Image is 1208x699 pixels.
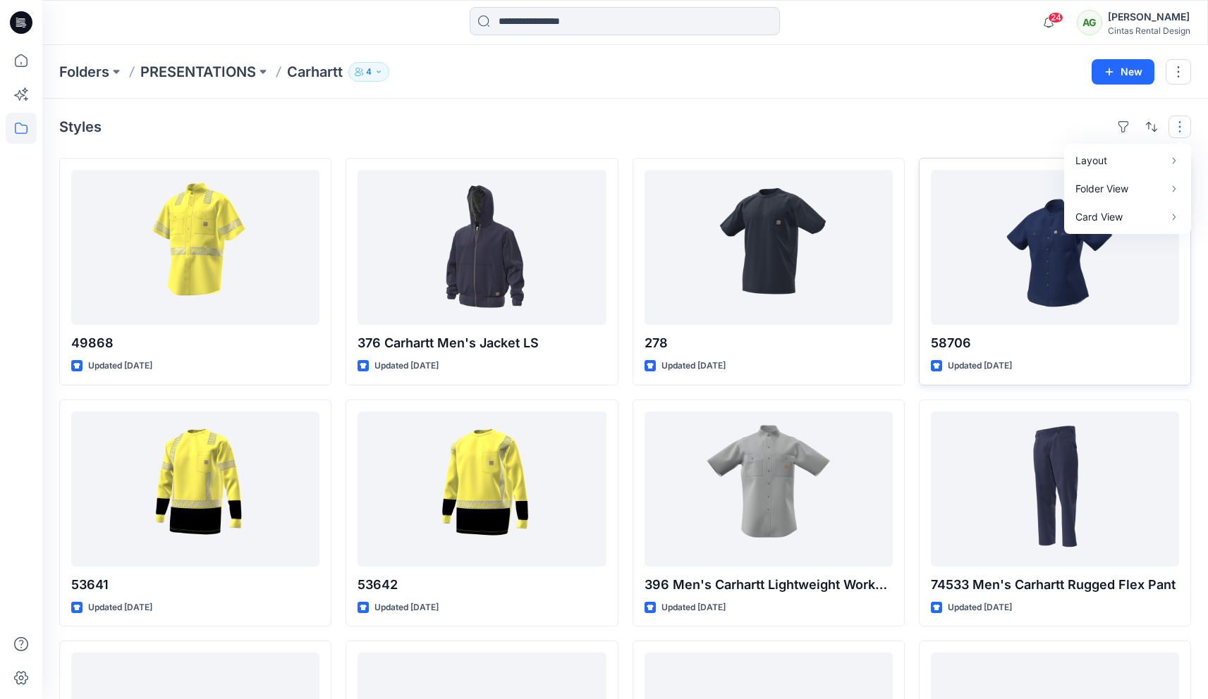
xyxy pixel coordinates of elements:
p: Updated [DATE] [948,359,1012,373]
a: 396 Men's Carhartt Lightweight Workshirt LS/SS [645,412,893,567]
div: Cintas Rental Design [1108,25,1190,36]
p: 53642 [358,575,606,595]
a: 53642 [358,412,606,567]
p: Layout [1075,152,1164,169]
p: 376 Carhartt Men's Jacket LS [358,333,606,353]
p: Updated [DATE] [661,359,726,373]
p: Updated [DATE] [374,600,439,615]
p: 74533 Men's Carhartt Rugged Flex Pant [931,575,1179,595]
p: 278 [645,333,893,353]
a: 376 Carhartt Men's Jacket LS [358,170,606,325]
p: Carhartt [287,62,343,82]
p: Updated [DATE] [88,600,152,615]
a: 58706 [931,170,1179,325]
div: AG [1077,10,1102,35]
p: 49868 [71,333,319,353]
div: [PERSON_NAME] [1108,8,1190,25]
p: Folder View [1075,180,1164,197]
p: 53641 [71,575,319,595]
p: Updated [DATE] [661,600,726,615]
p: 396 Men's Carhartt Lightweight Workshirt LS/SS [645,575,893,595]
p: 58706 [931,333,1179,353]
span: 24 [1048,12,1063,23]
a: 74533 Men's Carhartt Rugged Flex Pant [931,412,1179,567]
p: 4 [366,64,372,80]
h4: Styles [59,118,102,135]
a: PRESENTATIONS [140,62,256,82]
button: New [1092,59,1154,85]
a: 278 [645,170,893,325]
button: 4 [348,62,389,82]
a: Folders [59,62,109,82]
p: Updated [DATE] [88,359,152,373]
p: Updated [DATE] [948,600,1012,615]
p: Card View [1075,209,1164,225]
a: 49868 [71,170,319,325]
p: Updated [DATE] [374,359,439,373]
a: 53641 [71,412,319,567]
